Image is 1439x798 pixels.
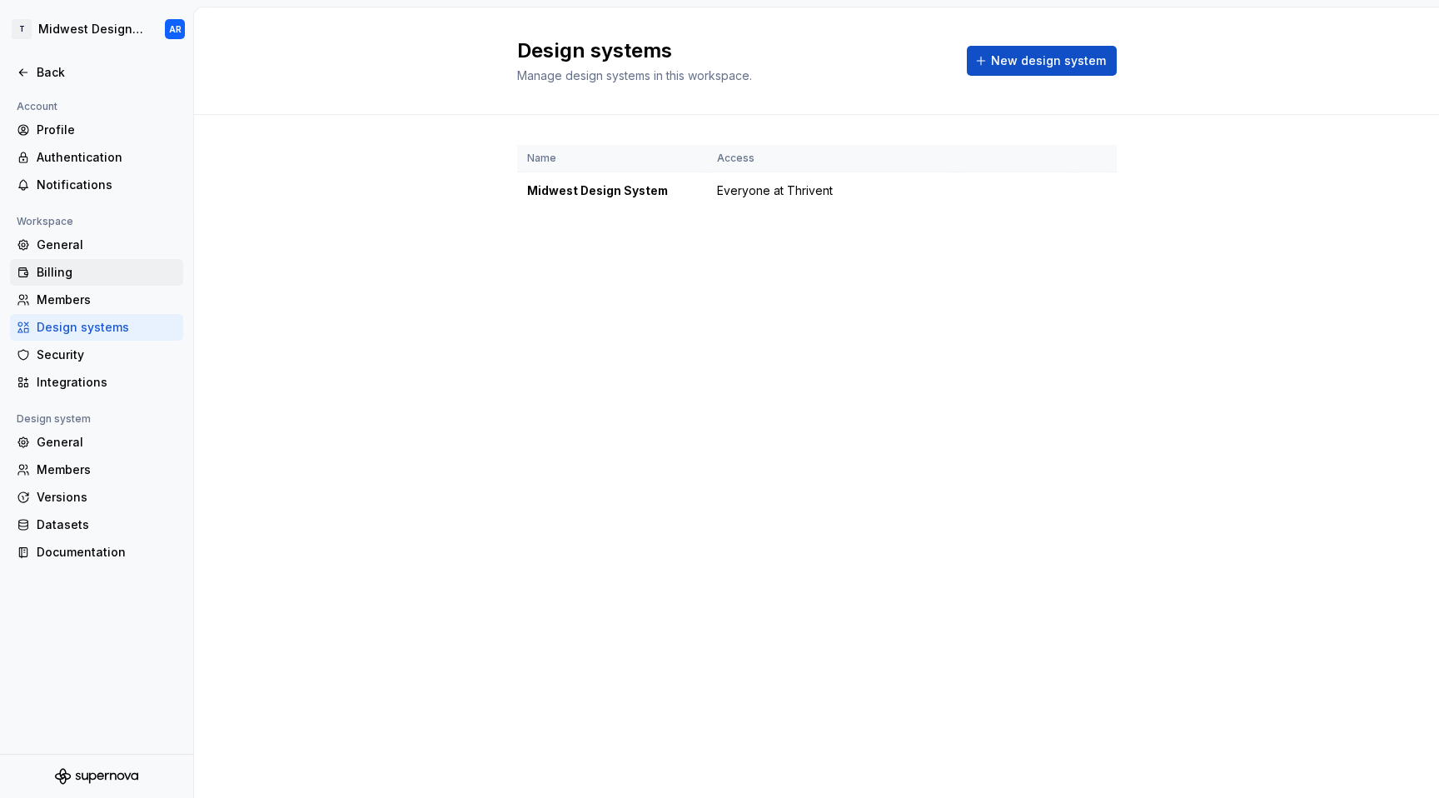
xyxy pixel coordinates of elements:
div: Documentation [37,544,177,561]
div: Design system [10,409,97,429]
button: New design system [967,46,1117,76]
h2: Design systems [517,37,947,64]
div: AR [169,22,182,36]
span: Manage design systems in this workspace. [517,68,752,82]
div: Members [37,292,177,308]
div: Members [37,461,177,478]
a: Security [10,342,183,368]
button: TMidwest Design SystemAR [3,11,190,47]
div: Authentication [37,149,177,166]
div: Billing [37,264,177,281]
a: General [10,232,183,258]
div: Datasets [37,516,177,533]
a: Members [10,456,183,483]
div: General [37,237,177,253]
a: Back [10,59,183,86]
a: Authentication [10,144,183,171]
a: Datasets [10,511,183,538]
div: Versions [37,489,177,506]
a: Notifications [10,172,183,198]
a: Profile [10,117,183,143]
div: Account [10,97,64,117]
div: Back [37,64,177,81]
div: T [12,19,32,39]
th: Access [707,145,955,172]
div: Profile [37,122,177,138]
a: Members [10,287,183,313]
div: General [37,434,177,451]
span: Everyone at Thrivent [717,182,833,199]
a: Versions [10,484,183,511]
th: Name [517,145,707,172]
div: Integrations [37,374,177,391]
a: Billing [10,259,183,286]
div: Midwest Design System [38,21,145,37]
a: General [10,429,183,456]
a: Documentation [10,539,183,566]
a: Integrations [10,369,183,396]
div: Security [37,347,177,363]
div: Design systems [37,319,177,336]
div: Midwest Design System [527,182,697,199]
div: Workspace [10,212,80,232]
a: Design systems [10,314,183,341]
span: New design system [991,52,1106,69]
div: Notifications [37,177,177,193]
svg: Supernova Logo [55,768,138,785]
